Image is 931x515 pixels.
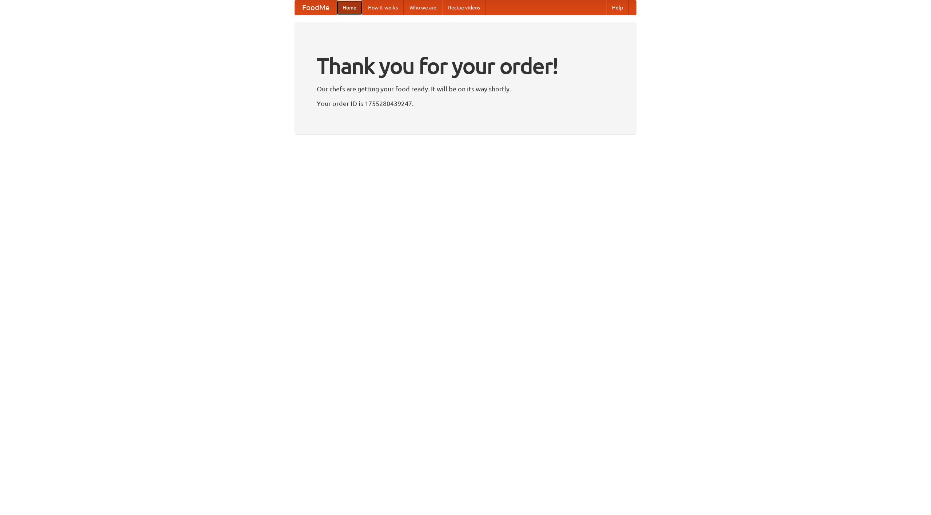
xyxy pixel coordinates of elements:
[317,98,614,109] p: Your order ID is 1755280439247.
[442,0,486,15] a: Recipe videos
[362,0,404,15] a: How it works
[404,0,442,15] a: Who we are
[606,0,629,15] a: Help
[317,48,614,83] h1: Thank you for your order!
[295,0,337,15] a: FoodMe
[337,0,362,15] a: Home
[317,83,614,94] p: Our chefs are getting your food ready. It will be on its way shortly.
